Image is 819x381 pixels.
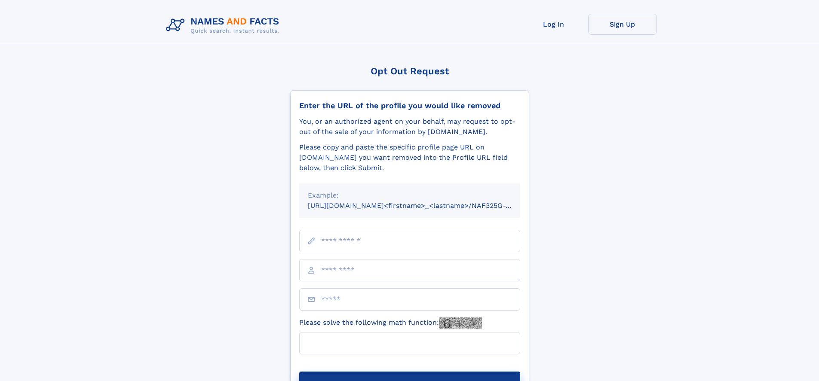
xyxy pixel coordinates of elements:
[290,66,529,76] div: Opt Out Request
[308,201,537,210] small: [URL][DOMAIN_NAME]<firstname>_<lastname>/NAF325G-xxxxxxxx
[299,317,482,329] label: Please solve the following math function:
[588,14,657,35] a: Sign Up
[519,14,588,35] a: Log In
[308,190,512,201] div: Example:
[299,116,520,137] div: You, or an authorized agent on your behalf, may request to opt-out of the sale of your informatio...
[163,14,286,37] img: Logo Names and Facts
[299,142,520,173] div: Please copy and paste the specific profile page URL on [DOMAIN_NAME] you want removed into the Pr...
[299,101,520,110] div: Enter the URL of the profile you would like removed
